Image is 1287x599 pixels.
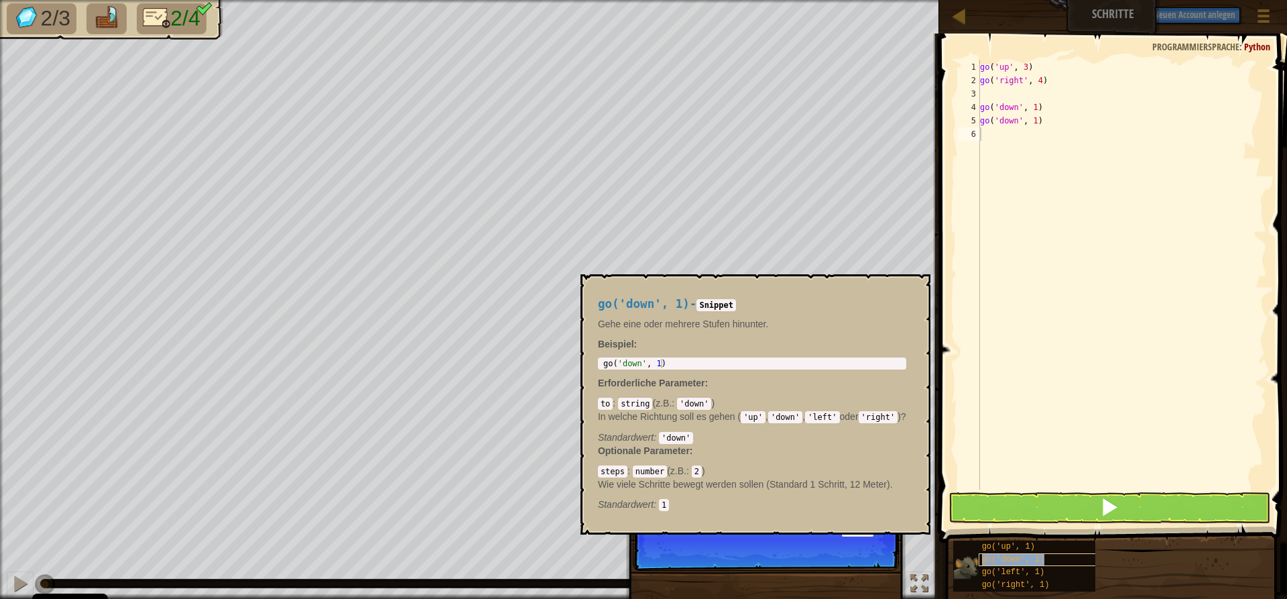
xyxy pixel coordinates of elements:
code: string [618,398,652,410]
div: 3 [958,87,980,101]
code: steps [598,466,627,478]
code: 'up' [741,411,765,423]
span: go('down', 1) [598,297,690,311]
li: Nur 4 Zeilen Code [137,3,206,34]
code: 'down' [677,398,711,410]
span: : [686,466,692,476]
div: 4 [958,101,980,114]
code: 2 [692,466,702,478]
span: : [672,398,677,409]
button: Umschalttaste+Eingabetaste: Starte aktuellen Code. [948,492,1270,523]
code: 'left' [805,411,839,423]
span: : [704,378,708,388]
span: go('left', 1) [982,567,1045,577]
button: Neuen Account anlegen [1149,7,1240,23]
h4: - [598,298,906,311]
code: 'down' [768,411,802,423]
span: Python [1244,40,1270,53]
span: Erforderliche Parameter [598,378,705,388]
span: : [1239,40,1244,53]
code: 1 [659,499,669,511]
span: : [613,398,618,409]
span: z.B. [670,466,686,476]
strong: : [598,339,637,349]
span: go('right', 1) [982,580,1050,590]
code: number [633,466,667,478]
span: : [627,466,633,476]
span: go('up', 1) [982,542,1035,551]
span: : [654,499,659,510]
code: 'right' [859,411,898,423]
p: Gehe eine oder mehrere Stufen hinunter. [598,317,906,331]
div: 6 [958,127,980,141]
li: Gehe zum Floß. [86,3,127,34]
code: 'down' [659,432,693,444]
span: Programmiersprache [1152,40,1239,53]
img: portrait.png [953,555,979,580]
div: 2 [958,74,980,87]
p: Wie viele Schritte bewegt werden sollen (Standard 1 Schritt, 12 Meter). [598,478,906,491]
span: Beispiel [598,339,634,349]
button: Menü anzeigen [1247,3,1280,34]
span: Standardwert [598,499,654,510]
span: 2/4 [170,6,200,30]
span: Standardwert [598,432,654,443]
div: ( ) [598,396,906,443]
code: Snippet [696,299,736,311]
span: : [654,432,659,443]
span: : [690,445,693,456]
li: Sammle die Edelsteine. [7,3,76,34]
span: Optionale Parameter [598,445,690,456]
div: 5 [958,114,980,127]
span: z.B. [656,398,672,409]
span: 2/3 [41,6,70,30]
p: In welche Richtung soll es gehen ( , , oder )? [598,410,906,423]
div: 1 [958,60,980,74]
div: ( ) [598,464,906,511]
code: to [598,398,613,410]
span: go('down', 1) [982,555,1045,564]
